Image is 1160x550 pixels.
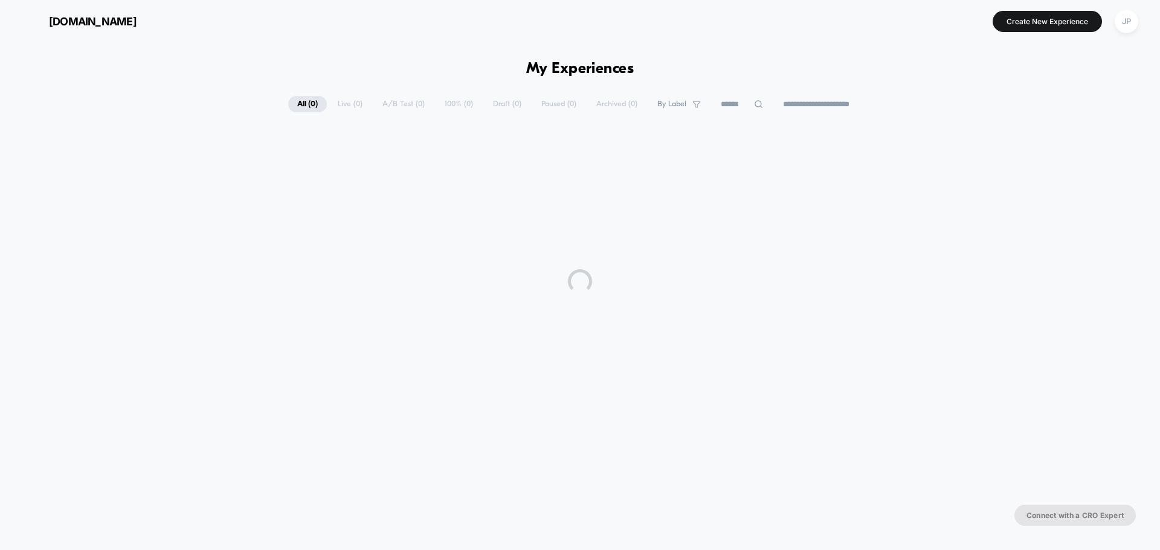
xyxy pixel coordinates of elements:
h1: My Experiences [526,60,634,78]
span: All ( 0 ) [288,96,327,112]
div: JP [1115,10,1138,33]
button: Connect with a CRO Expert [1014,505,1136,526]
button: Create New Experience [993,11,1102,32]
span: By Label [657,100,686,109]
button: JP [1111,9,1142,34]
span: [DOMAIN_NAME] [49,15,137,28]
button: [DOMAIN_NAME] [18,11,140,31]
